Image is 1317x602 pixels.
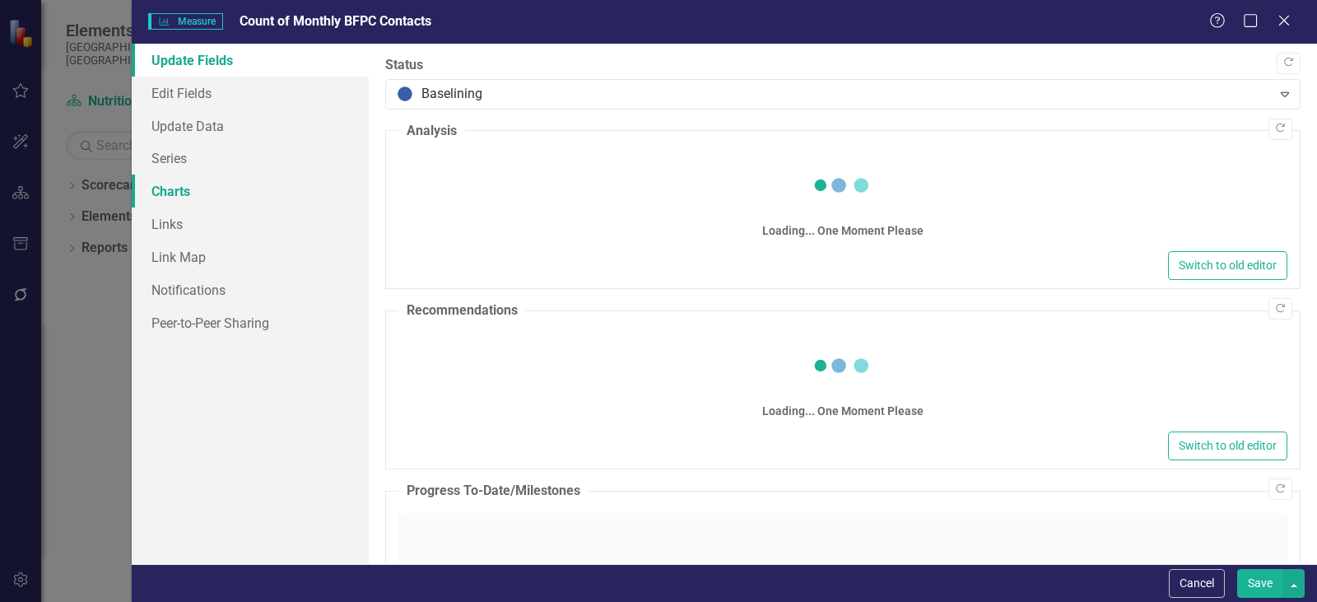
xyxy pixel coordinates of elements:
[398,482,589,501] legend: Progress To-Date/Milestones
[1168,251,1287,280] button: Switch to old editor
[132,110,369,142] a: Update Data
[132,306,369,339] a: Peer-to-Peer Sharing
[132,77,369,110] a: Edit Fields
[240,13,431,29] span: Count of Monthly BFPC Contacts
[398,301,526,320] legend: Recommendations
[1168,432,1287,460] button: Switch to old editor
[148,13,223,30] span: Measure
[385,56,1301,75] label: Status
[132,175,369,208] a: Charts
[1169,569,1225,598] button: Cancel
[132,273,369,306] a: Notifications
[762,403,924,419] div: Loading... One Moment Please
[132,142,369,175] a: Series
[132,208,369,240] a: Links
[132,44,369,77] a: Update Fields
[1237,569,1283,598] button: Save
[762,222,924,239] div: Loading... One Moment Please
[398,122,465,141] legend: Analysis
[132,240,369,273] a: Link Map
